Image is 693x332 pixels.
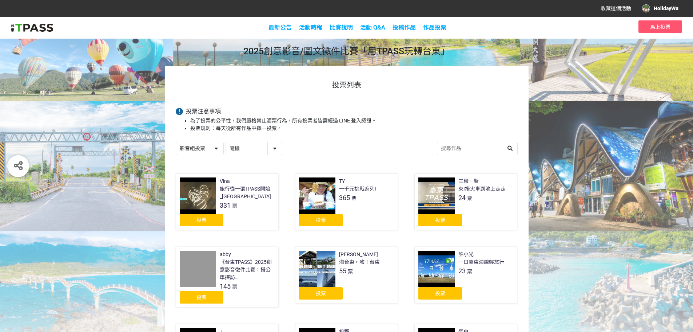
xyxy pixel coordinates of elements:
[601,5,631,11] span: 收藏這個活動
[414,247,517,304] a: 許小光一日臺東海線輕旅行23票投票
[458,185,506,193] div: 來!搭火車到池上走走
[435,290,445,296] span: 投票
[299,24,322,31] a: 活動時程
[196,294,207,300] span: 投票
[220,185,275,200] div: 旅行從一張TPASS開始_[GEOGRAPHIC_DATA]
[190,117,518,125] li: 為了投票的公平性，我們嚴格禁止灌票行為，所有投票者皆需經過 LINE 登入認證。
[176,81,518,89] h1: 投票列表
[650,24,670,30] span: 馬上投票
[339,251,378,258] div: [PERSON_NAME]
[186,108,221,115] span: 投票注意事項
[295,247,398,304] a: [PERSON_NAME]海台東，嗨！台東55票投票
[220,202,231,209] span: 331
[339,194,350,202] span: 365
[316,290,326,296] span: 投票
[467,195,472,201] span: 票
[638,20,682,33] button: 馬上投票
[330,24,353,31] a: 比賽說明
[190,125,518,132] li: 投票規則：每天從所有作品中擇一投票。
[351,195,357,201] span: 票
[196,217,207,223] span: 投票
[458,177,479,185] div: 三橫一豎
[268,24,292,31] a: 最新公告
[339,258,380,266] div: 海台東，嗨！台東
[176,247,279,308] a: abby《台東TPASS》2025創意影音徵件比賽：搭公車探訪[GEOGRAPHIC_DATA]店145票投票
[295,173,398,230] a: TY一千元挑戰系列!365票投票
[243,46,450,56] span: 2025創意影音/圖文徵件比賽「用TPASS玩轉台東」
[458,251,474,258] div: 許小光
[458,267,466,275] span: 23
[348,269,353,274] span: 票
[220,251,231,258] div: abby
[339,185,376,193] div: 一千元挑戰系列!
[11,22,53,33] img: 2025創意影音/圖文徵件比賽「用TPASS玩轉台東」
[232,284,237,290] span: 票
[393,24,416,31] span: 投稿作品
[176,173,279,230] a: Vina旅行從一張TPASS開始_[GEOGRAPHIC_DATA]331票投票
[458,258,504,266] div: 一日臺東海線輕旅行
[339,177,345,185] div: TY
[220,282,231,290] span: 145
[414,173,517,230] a: 三橫一豎來!搭火車到池上走走24票投票
[437,142,517,155] input: 搜尋作品
[467,269,472,274] span: 票
[220,177,230,185] div: Vina
[220,258,275,281] div: 《台東TPASS》2025創意影音徵件比賽：搭公車探訪[GEOGRAPHIC_DATA]店
[232,203,237,209] span: 票
[435,217,445,223] span: 投票
[423,24,446,31] span: 作品投票
[339,267,346,275] span: 55
[316,217,326,223] span: 投票
[360,24,385,31] a: 活動 Q&A
[458,194,466,202] span: 24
